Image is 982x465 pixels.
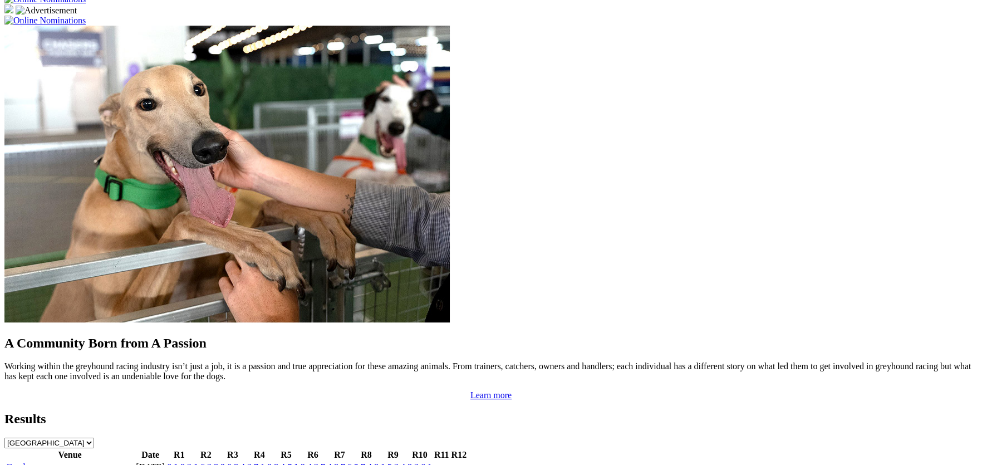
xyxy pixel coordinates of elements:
[300,449,326,461] th: R6
[4,361,978,381] p: Working within the greyhound racing industry isn’t just a job, it is a passion and true appreciat...
[434,449,450,461] th: R11
[451,449,468,461] th: R12
[4,336,978,351] h2: A Community Born from A Passion
[353,449,379,461] th: R8
[407,449,433,461] th: R10
[16,6,77,16] img: Advertisement
[4,412,978,427] h2: Results
[4,16,86,26] img: Online Nominations
[166,449,192,461] th: R1
[6,449,134,461] th: Venue
[380,449,406,461] th: R9
[220,449,245,461] th: R3
[470,390,512,400] a: Learn more
[327,449,352,461] th: R7
[4,4,13,13] img: 15187_Greyhounds_GreysPlayCentral_Resize_SA_WebsiteBanner_300x115_2025.jpg
[247,449,272,461] th: R4
[135,449,165,461] th: Date
[193,449,219,461] th: R2
[4,26,450,322] img: Westy_Cropped.jpg
[273,449,299,461] th: R5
